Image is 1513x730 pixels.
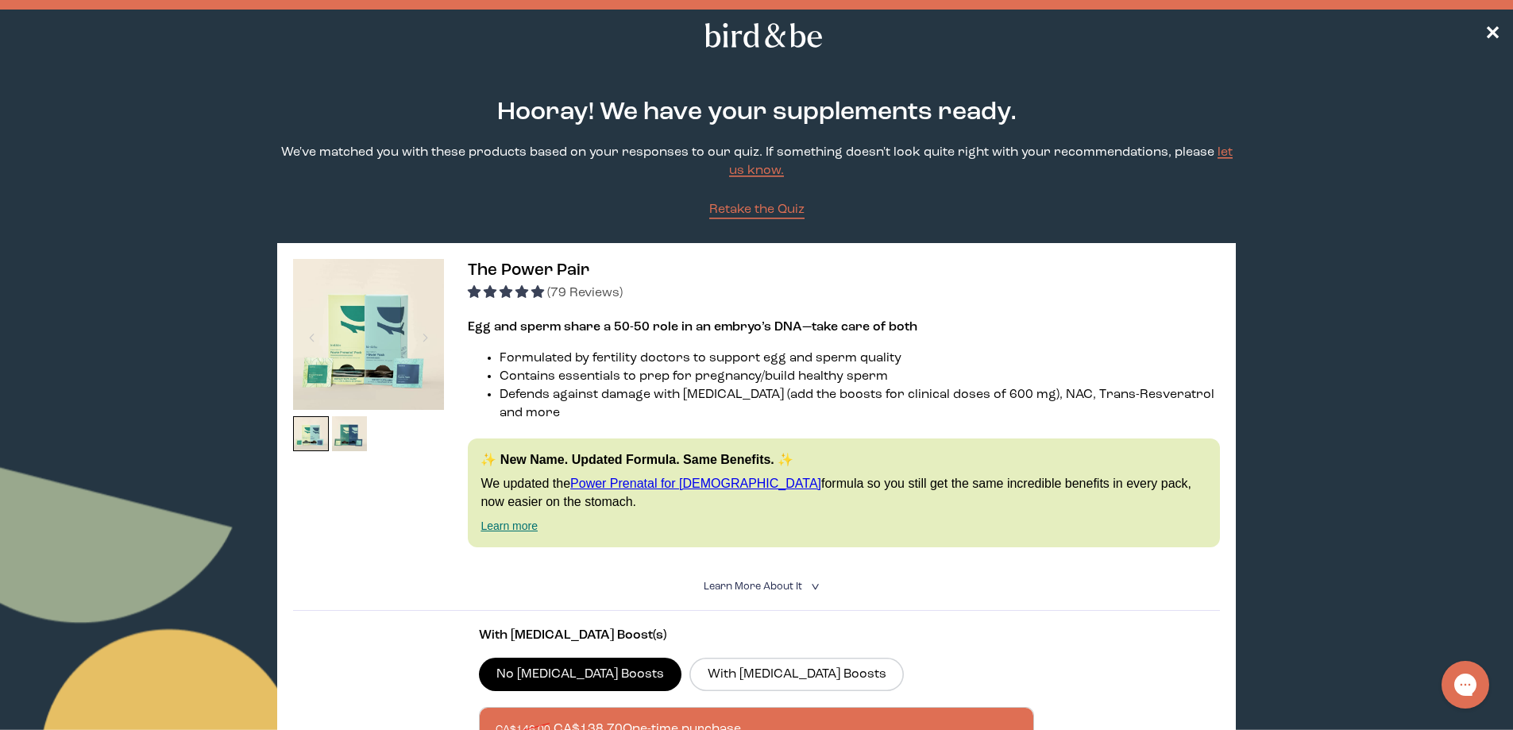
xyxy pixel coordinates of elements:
[468,321,917,334] strong: Egg and sperm share a 50-50 role in an embryo’s DNA—take care of both
[481,453,793,466] strong: ✨ New Name. Updated Formula. Same Benefits. ✨
[277,144,1235,180] p: We've matched you with these products based on your responses to our quiz. If something doesn't l...
[469,95,1044,131] h2: Hooray! We have your supplements ready.
[479,658,682,691] label: No [MEDICAL_DATA] Boosts
[704,581,802,592] span: Learn More About it
[1484,21,1500,49] a: ✕
[709,201,805,219] a: Retake the Quiz
[468,262,589,279] span: The Power Pair
[293,259,444,410] img: thumbnail image
[479,627,1035,645] p: With [MEDICAL_DATA] Boost(s)
[468,287,547,299] span: 4.92 stars
[500,350,1219,368] li: Formulated by fertility doctors to support egg and sperm quality
[689,658,904,691] label: With [MEDICAL_DATA] Boosts
[500,368,1219,386] li: Contains essentials to prep for pregnancy/build healthy sperm
[500,386,1219,423] li: Defends against damage with [MEDICAL_DATA] (add the boosts for clinical doses of 600 mg), NAC, Tr...
[1484,25,1500,44] span: ✕
[293,416,329,452] img: thumbnail image
[481,475,1206,511] p: We updated the formula so you still get the same incredible benefits in every pack, now easier on...
[332,416,368,452] img: thumbnail image
[729,146,1233,177] a: let us know.
[481,519,538,532] a: Learn more
[1434,655,1497,714] iframe: Gorgias live chat messenger
[547,287,623,299] span: (79 Reviews)
[806,582,821,591] i: <
[704,579,810,594] summary: Learn More About it <
[570,477,821,490] a: Power Prenatal for [DEMOGRAPHIC_DATA]
[709,203,805,216] span: Retake the Quiz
